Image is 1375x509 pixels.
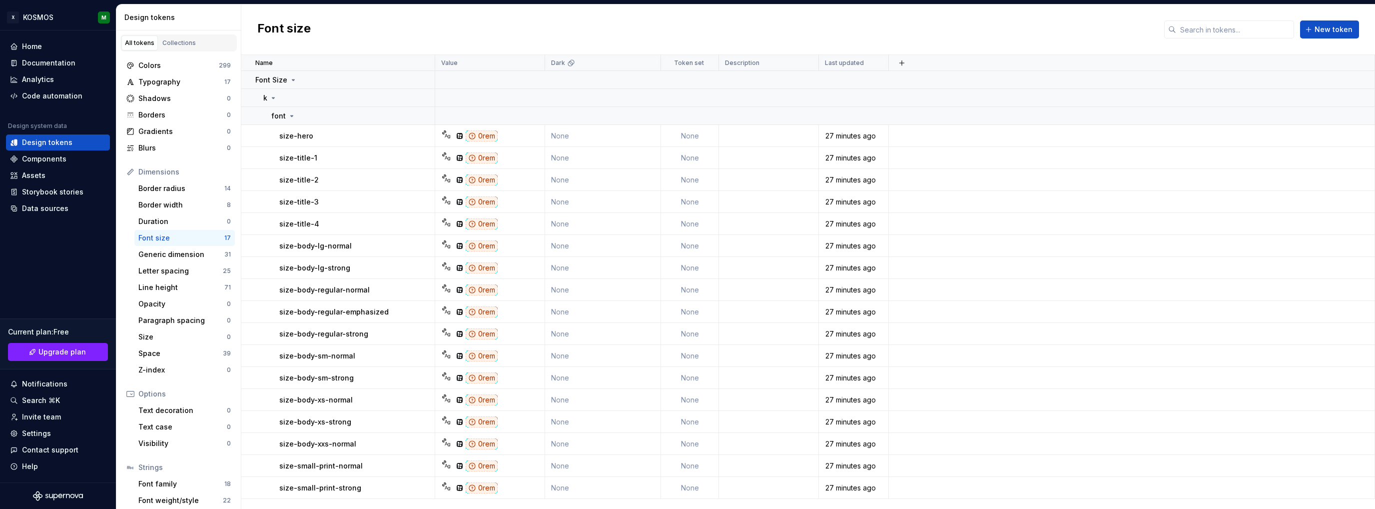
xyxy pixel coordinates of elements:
p: size-body-xs-normal [279,395,353,405]
a: Duration0 [134,213,235,229]
a: Paragraph spacing0 [134,312,235,328]
svg: Supernova Logo [33,491,83,501]
div: 0rem [466,130,498,141]
td: None [661,323,719,345]
td: None [545,389,661,411]
a: Letter spacing25 [134,263,235,279]
div: Ag [444,242,452,250]
p: font [271,111,286,121]
td: None [661,279,719,301]
div: Border width [138,200,227,210]
div: 8 [227,201,231,209]
div: Components [22,154,66,164]
div: Options [138,389,231,399]
div: 27 minutes ago [819,329,888,339]
div: 31 [224,250,231,258]
td: None [545,147,661,169]
div: Ag [444,198,452,206]
div: Ag [444,330,452,338]
div: Typography [138,77,224,87]
td: None [545,169,661,191]
div: 0 [227,94,231,102]
p: size-title-4 [279,219,319,229]
a: Design tokens [6,134,110,150]
a: Visibility0 [134,435,235,451]
div: Colors [138,60,219,70]
div: Text decoration [138,405,227,415]
div: 27 minutes ago [819,351,888,361]
div: 71 [224,283,231,291]
div: 0 [227,316,231,324]
div: 17 [224,234,231,242]
div: 299 [219,61,231,69]
span: Upgrade plan [38,347,86,357]
div: 14 [224,184,231,192]
div: Assets [22,170,45,180]
div: Generic dimension [138,249,224,259]
div: Ag [444,396,452,404]
button: Contact support [6,442,110,458]
p: size-body-xxs-normal [279,439,356,449]
p: size-small-print-normal [279,461,363,471]
td: None [545,411,661,433]
div: Text case [138,422,227,432]
td: None [545,433,661,455]
div: 22 [223,496,231,504]
button: Upgrade plan [8,343,108,361]
div: Strings [138,462,231,472]
div: Design tokens [124,12,237,22]
div: Code automation [22,91,82,101]
div: Home [22,41,42,51]
div: Ag [444,462,452,470]
div: 0rem [466,306,498,317]
div: Design system data [8,122,67,130]
div: 17 [224,78,231,86]
div: Ag [444,176,452,184]
a: Line height71 [134,279,235,295]
div: M [101,13,106,21]
div: Ag [444,418,452,426]
div: Opacity [138,299,227,309]
div: 0 [227,300,231,308]
p: size-title-1 [279,153,317,163]
div: 27 minutes ago [819,263,888,273]
div: 0rem [466,350,498,361]
div: Notifications [22,379,67,389]
td: None [545,367,661,389]
div: 0rem [466,328,498,339]
a: Font size17 [134,230,235,246]
a: Shadows0 [122,90,235,106]
td: None [661,345,719,367]
a: Borders0 [122,107,235,123]
div: 27 minutes ago [819,219,888,229]
div: Letter spacing [138,266,223,276]
td: None [545,301,661,323]
div: 0rem [466,262,498,273]
a: Colors299 [122,57,235,73]
div: Search ⌘K [22,395,60,405]
input: Search in tokens... [1176,20,1294,38]
div: Visibility [138,438,227,448]
p: size-body-sm-normal [279,351,355,361]
div: Ag [444,154,452,162]
div: Documentation [22,58,75,68]
div: 0 [227,406,231,414]
div: Settings [22,428,51,438]
div: Ag [444,264,452,272]
div: 27 minutes ago [819,131,888,141]
div: 0 [227,111,231,119]
div: 0 [227,333,231,341]
div: 27 minutes ago [819,395,888,405]
div: 0 [227,423,231,431]
div: 0rem [466,152,498,163]
p: Token set [674,59,704,67]
a: Storybook stories [6,184,110,200]
div: 27 minutes ago [819,461,888,471]
td: None [661,169,719,191]
div: Size [138,332,227,342]
div: 0rem [466,460,498,471]
button: Search ⌘K [6,392,110,408]
td: None [661,367,719,389]
td: None [661,257,719,279]
a: Text case0 [134,419,235,435]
